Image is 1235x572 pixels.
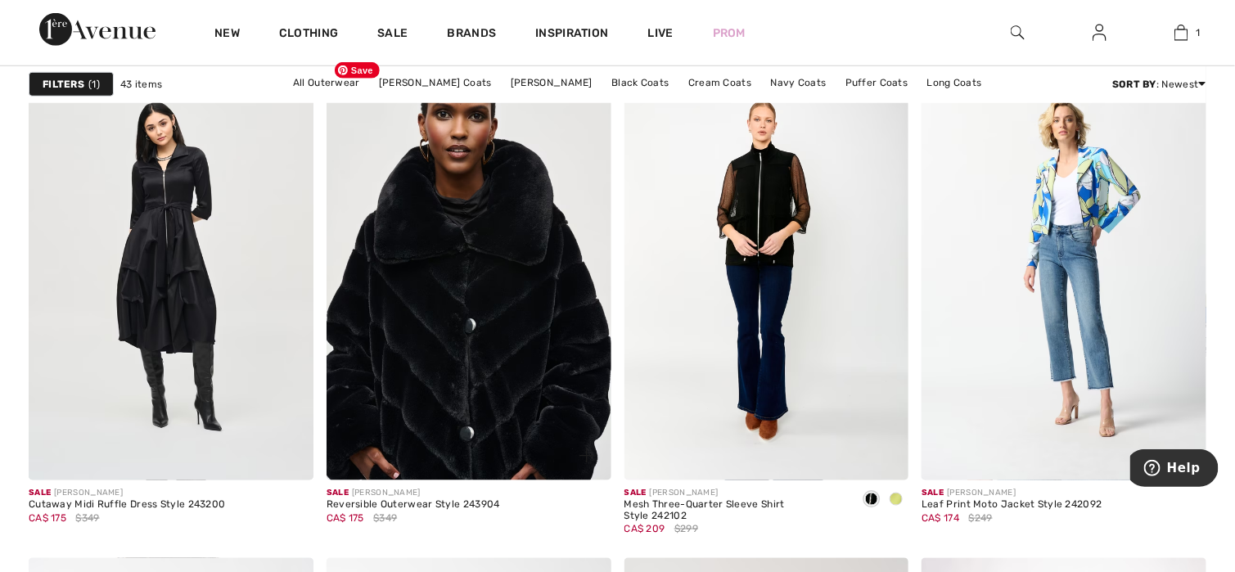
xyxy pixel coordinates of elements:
[448,26,497,43] a: Brands
[279,26,338,43] a: Clothing
[327,499,500,511] div: Reversible Outerwear Style 243904
[327,488,349,498] span: Sale
[371,72,500,93] a: [PERSON_NAME] Coats
[674,521,698,536] span: $299
[1174,23,1188,43] img: My Bag
[624,487,847,499] div: [PERSON_NAME]
[922,488,944,498] span: Sale
[1197,25,1201,40] span: 1
[763,72,835,93] a: Navy Coats
[29,499,225,511] div: Cutaway Midi Ruffle Dress Style 243200
[377,26,408,43] a: Sale
[29,53,313,480] img: Cutaway Midi Ruffle Dress Style 243200. Black
[969,511,993,525] span: $249
[624,499,847,522] div: Mesh Three-Quarter Sleeve Shirt Style 242102
[214,26,240,43] a: New
[884,487,908,514] div: Key lime
[88,77,100,92] span: 1
[335,62,380,79] span: Save
[624,488,647,498] span: Sale
[1112,77,1206,92] div: : Newest
[1141,23,1221,43] a: 1
[1093,23,1107,43] img: My Info
[648,25,674,42] a: Live
[29,487,225,499] div: [PERSON_NAME]
[373,511,397,525] span: $349
[75,511,99,525] span: $349
[29,512,66,524] span: CA$ 175
[327,512,364,524] span: CA$ 175
[922,487,1102,499] div: [PERSON_NAME]
[43,77,84,92] strong: Filters
[285,72,368,93] a: All Outerwear
[120,77,162,92] span: 43 items
[919,72,990,93] a: Long Coats
[39,13,156,46] img: 1ère Avenue
[624,53,909,480] img: Mesh Three-Quarter Sleeve Shirt Style 242102. Black
[713,25,746,42] a: Prom
[680,72,759,93] a: Cream Coats
[624,523,665,534] span: CA$ 209
[922,53,1206,480] img: Leaf Print Moto Jacket Style 242092. Vanilla/Multi
[327,487,500,499] div: [PERSON_NAME]
[1130,449,1219,490] iframe: Opens a widget where you can find more information
[1011,23,1025,43] img: search the website
[29,488,51,498] span: Sale
[922,512,959,524] span: CA$ 174
[1079,23,1120,43] a: Sign In
[922,499,1102,511] div: Leaf Print Moto Jacket Style 242092
[327,53,611,480] a: Reversible Outerwear Style 243904. Black
[859,487,884,514] div: Black
[837,72,917,93] a: Puffer Coats
[503,72,601,93] a: [PERSON_NAME]
[535,26,608,43] span: Inspiration
[1112,79,1156,90] strong: Sort By
[579,448,594,463] img: plus_v2.svg
[603,72,677,93] a: Black Coats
